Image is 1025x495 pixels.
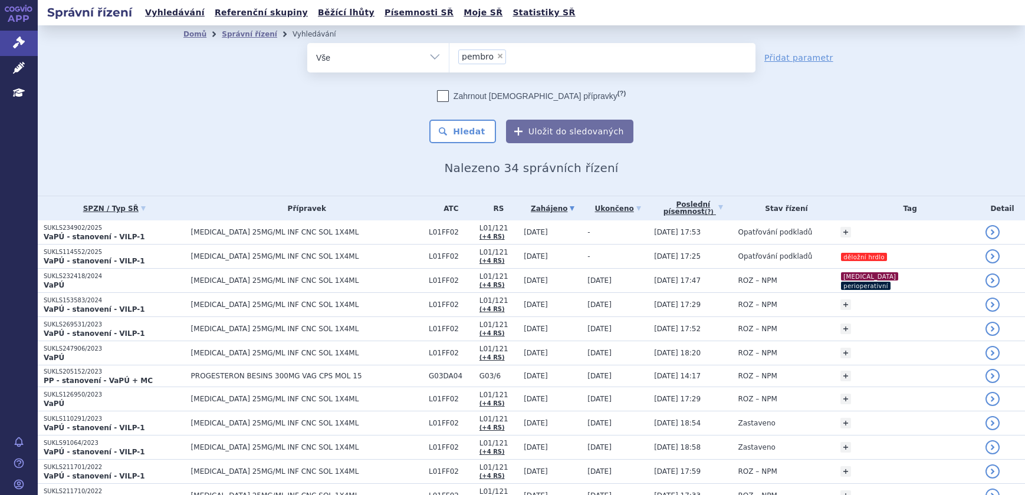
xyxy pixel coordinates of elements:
p: SUKLS211701/2022 [44,463,185,471]
button: Hledat [429,120,496,143]
a: Moje SŘ [460,5,506,21]
a: + [840,442,851,453]
a: (+4 RS) [479,473,505,479]
span: L01FF02 [429,443,474,451]
a: Přidat parametr [764,52,833,64]
span: [DATE] [587,349,612,357]
span: [DATE] [524,443,548,451]
abbr: (?) [705,209,714,216]
span: L01/121 [479,272,518,280]
a: detail [985,440,1000,454]
span: [DATE] [524,349,548,357]
span: L01FF02 [429,301,474,309]
abbr: (?) [617,90,626,97]
a: detail [985,225,1000,239]
th: ATC [423,196,474,220]
a: detail [985,346,1000,360]
span: L01/121 [479,439,518,447]
span: [DATE] 17:59 [654,467,701,476]
span: [MEDICAL_DATA] 25MG/ML INF CNC SOL 1X4ML [191,419,423,427]
span: [DATE] 18:54 [654,419,701,427]
p: SUKLS126950/2023 [44,391,185,399]
a: Zahájeno [524,200,582,217]
span: L01/121 [479,224,518,232]
input: pembro [510,49,516,64]
span: [DATE] [524,325,548,333]
p: SUKLS153583/2024 [44,296,185,305]
a: Běžící lhůty [314,5,378,21]
a: (+4 RS) [479,282,505,288]
span: ROZ – NPM [738,467,777,476]
p: SUKLS110291/2023 [44,415,185,423]
strong: VaPÚ - stanovení - VILP-1 [44,305,145,313]
span: [DATE] 17:47 [654,276,701,285]
span: [MEDICAL_DATA] 25MG/ML INF CNC SOL 1X4ML [191,467,423,476]
i: [MEDICAL_DATA] [841,272,898,280]
span: [DATE] [524,395,548,403]
i: děložní hrdlo [841,253,887,261]
a: detail [985,464,1000,478]
a: (+4 RS) [479,424,505,431]
button: Uložit do sledovaných [506,120,633,143]
span: L01/121 [479,415,518,423]
span: [DATE] [587,443,612,451]
span: [DATE] 18:20 [654,349,701,357]
span: L01FF02 [429,252,474,260]
label: Zahrnout [DEMOGRAPHIC_DATA] přípravky [437,90,626,102]
span: L01/121 [479,345,518,353]
a: Poslednípísemnost(?) [654,196,732,220]
a: Vyhledávání [142,5,208,21]
span: L01/121 [479,391,518,399]
a: detail [985,298,1000,312]
th: Přípravek [185,196,423,220]
span: [MEDICAL_DATA] 25MG/ML INF CNC SOL 1X4ML [191,301,423,309]
span: Zastaveno [738,419,776,427]
span: [DATE] 17:29 [654,395,701,403]
a: + [840,466,851,477]
a: Ukončeno [587,200,648,217]
span: [MEDICAL_DATA] 25MG/ML INF CNC SOL 1X4ML [191,276,423,285]
p: SUKLS269531/2023 [44,321,185,329]
p: SUKLS234902/2025 [44,224,185,232]
a: (+4 RS) [479,233,505,240]
span: ROZ – NPM [738,372,777,380]
p: SUKLS247906/2023 [44,345,185,353]
span: [MEDICAL_DATA] 25MG/ML INF CNC SOL 1X4ML [191,325,423,333]
span: [DATE] 17:29 [654,301,701,309]
span: [DATE] [524,276,548,285]
span: Opatřování podkladů [738,228,813,236]
span: ROZ – NPM [738,301,777,309]
span: ROZ – NPM [738,325,777,333]
span: L01/121 [479,321,518,329]
span: × [497,52,504,60]
a: Domů [183,30,206,38]
span: [DATE] 17:52 [654,325,701,333]
h2: Správní řízení [38,4,142,21]
strong: VaPÚ [44,400,64,408]
span: [MEDICAL_DATA] 25MG/ML INF CNC SOL 1X4ML [191,443,423,451]
span: L01FF02 [429,419,474,427]
span: Zastaveno [738,443,776,451]
span: L01FF02 [429,228,474,236]
span: [DATE] [524,228,548,236]
a: (+4 RS) [479,306,505,312]
span: [DATE] 17:25 [654,252,701,260]
a: (+4 RS) [479,354,505,361]
span: [DATE] [524,252,548,260]
a: Statistiky SŘ [509,5,579,21]
span: [DATE] [587,372,612,380]
a: + [840,324,851,334]
a: (+4 RS) [479,448,505,455]
th: Tag [835,196,980,220]
span: ROZ – NPM [738,276,777,285]
span: L01FF02 [429,325,474,333]
strong: VaPÚ - stanovení - VILP-1 [44,257,145,265]
a: SPZN / Typ SŘ [44,200,185,217]
a: detail [985,273,1000,288]
span: L01FF02 [429,395,474,403]
a: Správní řízení [222,30,277,38]
strong: VaPÚ - stanovení - VILP-1 [44,233,145,241]
span: Nalezeno 34 správních řízení [444,161,618,175]
a: detail [985,322,1000,336]
span: [DATE] [587,467,612,476]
